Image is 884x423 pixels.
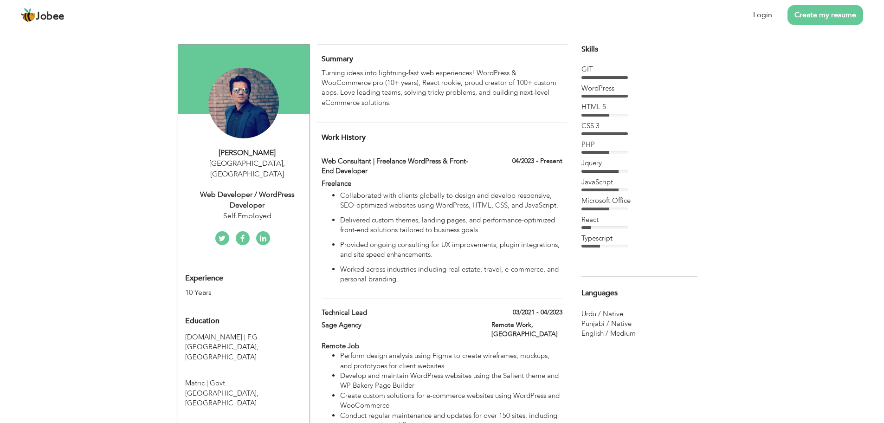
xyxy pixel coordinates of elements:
span: F.G [GEOGRAPHIC_DATA], [GEOGRAPHIC_DATA] [185,332,258,362]
label: Freelance [322,179,477,189]
p: Collaborated with clients globally to design and develop responsive, SEO-optimized websites using... [340,191,562,211]
li: Perform design analysis using Figma to create wireframes, mockups, and prototypes for client webs... [340,351,562,371]
div: 10 Years [185,287,281,298]
span: Urdu / Native [581,309,623,319]
div: CSS 3 [581,121,697,131]
div: PHP [581,140,697,150]
div: JavaScript [581,177,697,187]
span: Languages [581,289,618,298]
span: Punjabi / Native [581,319,632,328]
div: React [581,215,697,225]
span: Govt. [GEOGRAPHIC_DATA], [GEOGRAPHIC_DATA] [185,378,258,408]
label: 03/2021 - 04/2023 [513,308,562,317]
span: Matric, Govt. Gulberg High School, [185,378,208,388]
a: Create my resume [787,5,863,25]
div: Matric, [178,364,310,408]
div: [PERSON_NAME] [185,148,310,158]
div: [GEOGRAPHIC_DATA] [GEOGRAPHIC_DATA] [185,158,310,180]
div: F.Sc, [178,332,310,362]
div: Jquery [581,158,697,168]
div: WordPress [581,84,697,93]
span: Summary [322,54,353,64]
p: Worked across industries including real estate, travel, e-commerce, and personal branding. [340,265,562,285]
li: Develop and maintain WordPress websites using the Salient theme and WP Bakery Page Builder [340,371,562,391]
div: HTML 5 [581,102,697,112]
span: Education [185,317,219,325]
span: F.Sc, F.G Degree College, [185,332,245,342]
span: Skills [581,44,598,54]
div: Typescript [581,234,697,243]
span: , [283,158,285,169]
img: Tasawar Hussain [208,68,279,138]
a: Login [753,10,772,20]
img: jobee.io [21,8,36,23]
strong: Remote Job [322,341,359,351]
label: 04/2023 - Present [512,156,562,166]
label: Web Consultant | Freelance WordPress & Front-End Developer [322,156,477,176]
div: Microsoft Office [581,196,697,206]
label: Remote Work, [GEOGRAPHIC_DATA] [491,320,562,339]
a: Jobee [21,8,65,23]
p: Turning ideas into lightning-fast web experiences! WordPress & WooCommerce pro (10+ years), React... [322,68,562,108]
div: Self Employed [185,211,310,221]
p: Provided ongoing consulting for UX improvements, plugin integrations, and site speed enhancements. [340,240,562,260]
p: Delivered custom themes, landing pages, and performance-optimized front-end solutions tailored to... [340,215,562,235]
label: Technical Lead [322,308,477,318]
span: English / Medium [581,329,636,338]
span: Work History [322,132,366,143]
label: Sage Agency [322,320,477,330]
span: Experience [185,274,223,283]
div: Web Developer / WordPress Developer [185,189,310,211]
span: Jobee [36,12,65,22]
div: GIT [581,65,697,74]
li: Create custom solutions for e-commerce websites using WordPress and WooCommerce [340,391,562,411]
